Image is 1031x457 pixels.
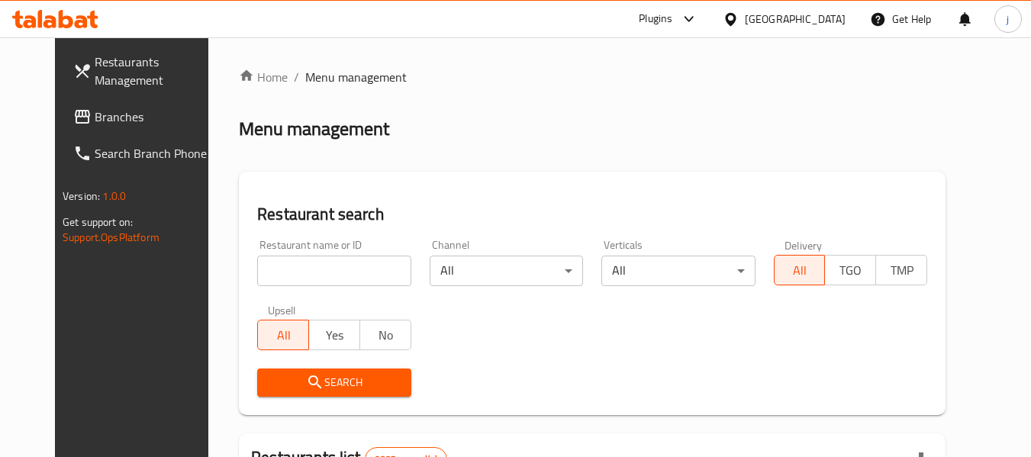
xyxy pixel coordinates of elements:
span: Search Branch Phone [95,144,215,163]
span: TGO [831,259,870,282]
div: Plugins [639,10,672,28]
button: No [359,320,411,350]
div: [GEOGRAPHIC_DATA] [745,11,846,27]
span: Branches [95,108,215,126]
label: Delivery [785,240,823,250]
button: All [774,255,826,285]
span: Restaurants Management [95,53,215,89]
span: Yes [315,324,354,346]
h2: Menu management [239,117,389,141]
span: Menu management [305,68,407,86]
span: 1.0.0 [102,186,126,206]
div: All [601,256,755,286]
span: All [264,324,303,346]
button: TMP [875,255,927,285]
span: TMP [882,259,921,282]
span: No [366,324,405,346]
li: / [294,68,299,86]
a: Support.OpsPlatform [63,227,159,247]
span: Get support on: [63,212,133,232]
a: Branches [61,98,227,135]
a: Restaurants Management [61,43,227,98]
button: Yes [308,320,360,350]
label: Upsell [268,304,296,315]
span: All [781,259,820,282]
nav: breadcrumb [239,68,946,86]
div: All [430,256,583,286]
span: Version: [63,186,100,206]
span: j [1007,11,1009,27]
button: TGO [824,255,876,285]
button: All [257,320,309,350]
a: Search Branch Phone [61,135,227,172]
span: Search [269,373,398,392]
h2: Restaurant search [257,203,927,226]
a: Home [239,68,288,86]
button: Search [257,368,411,397]
input: Search for restaurant name or ID.. [257,256,411,286]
